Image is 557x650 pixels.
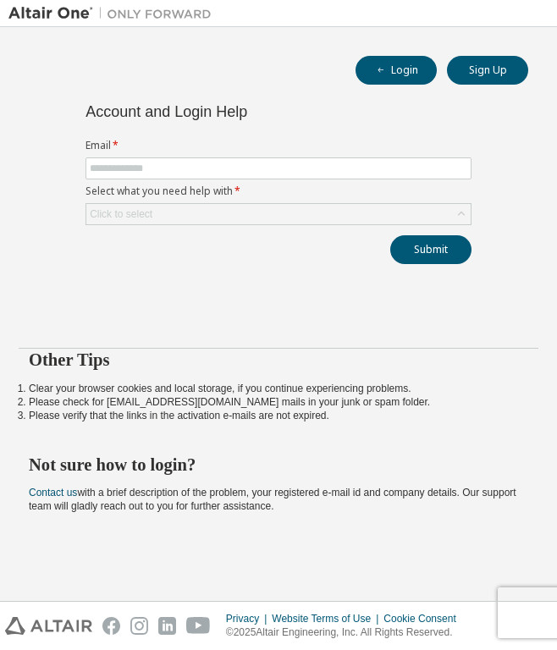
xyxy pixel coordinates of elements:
li: Please verify that the links in the activation e-mails are not expired. [29,409,528,422]
img: facebook.svg [102,617,120,635]
img: altair_logo.svg [5,617,92,635]
button: Submit [390,235,472,264]
a: Contact us [29,487,77,499]
img: youtube.svg [186,617,211,635]
img: Altair One [8,5,220,22]
button: Login [356,56,437,85]
p: © 2025 Altair Engineering, Inc. All Rights Reserved. [226,625,466,640]
button: Sign Up [447,56,528,85]
div: Click to select [86,204,471,224]
div: Account and Login Help [85,105,394,118]
span: with a brief description of the problem, your registered e-mail id and company details. Our suppo... [29,487,516,512]
img: instagram.svg [130,617,148,635]
h2: Not sure how to login? [29,454,528,476]
h2: Other Tips [29,349,528,371]
div: Click to select [90,207,152,221]
li: Please check for [EMAIL_ADDRESS][DOMAIN_NAME] mails in your junk or spam folder. [29,395,528,409]
label: Email [85,139,472,152]
label: Select what you need help with [85,185,472,198]
img: linkedin.svg [158,617,176,635]
div: Website Terms of Use [272,612,383,625]
div: Cookie Consent [383,612,466,625]
div: Privacy [226,612,272,625]
li: Clear your browser cookies and local storage, if you continue experiencing problems. [29,382,528,395]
